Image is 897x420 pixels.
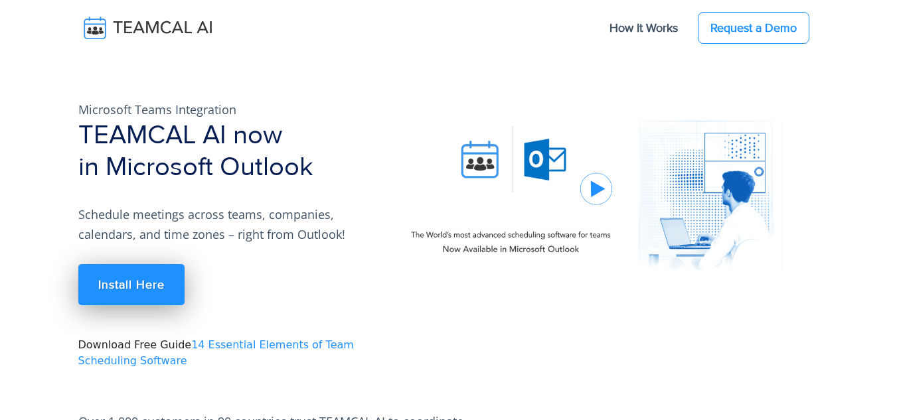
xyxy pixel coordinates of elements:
p: Schedule meetings across teams, companies, calendars, and time zones – right from Outlook! [78,204,378,244]
h1: TEAMCAL AI now in Microsoft Outlook [78,119,378,183]
p: Microsoft Teams Integration [78,100,378,119]
a: 14 Essential Elements of Team Scheduling Software [78,338,354,367]
a: How It Works [596,14,691,42]
a: Request a Demo [698,12,809,44]
img: pic [397,80,795,304]
a: Install Here [78,264,185,305]
div: Download Free Guide [70,80,386,369]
